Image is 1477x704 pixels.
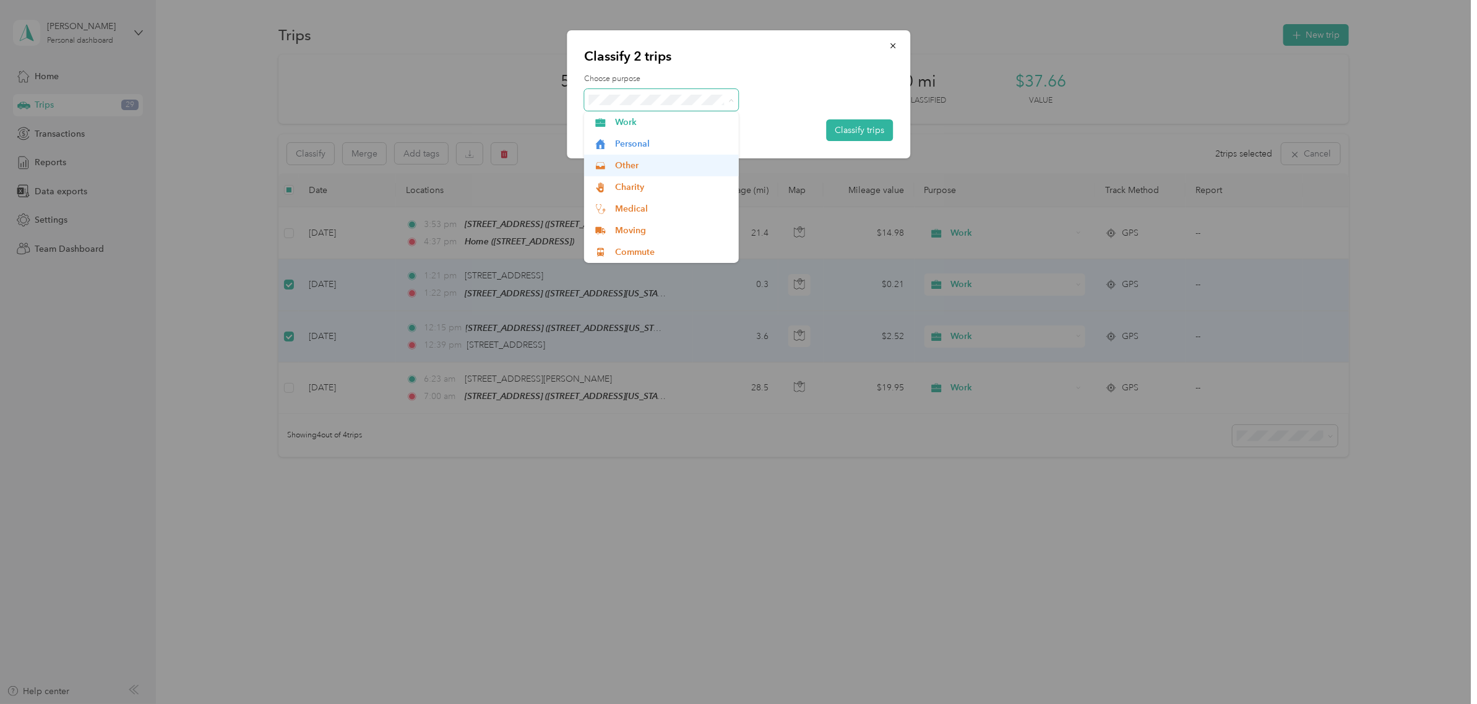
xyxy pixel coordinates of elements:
span: Personal [615,137,730,150]
iframe: Everlance-gr Chat Button Frame [1408,635,1477,704]
span: Charity [615,181,730,194]
span: Commute [615,246,730,259]
span: Moving [615,224,730,237]
span: Other [615,159,730,172]
span: Medical [615,202,730,215]
button: Classify trips [826,119,893,141]
span: Work [615,116,730,129]
label: Choose purpose [584,74,893,85]
p: Classify 2 trips [584,48,893,65]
